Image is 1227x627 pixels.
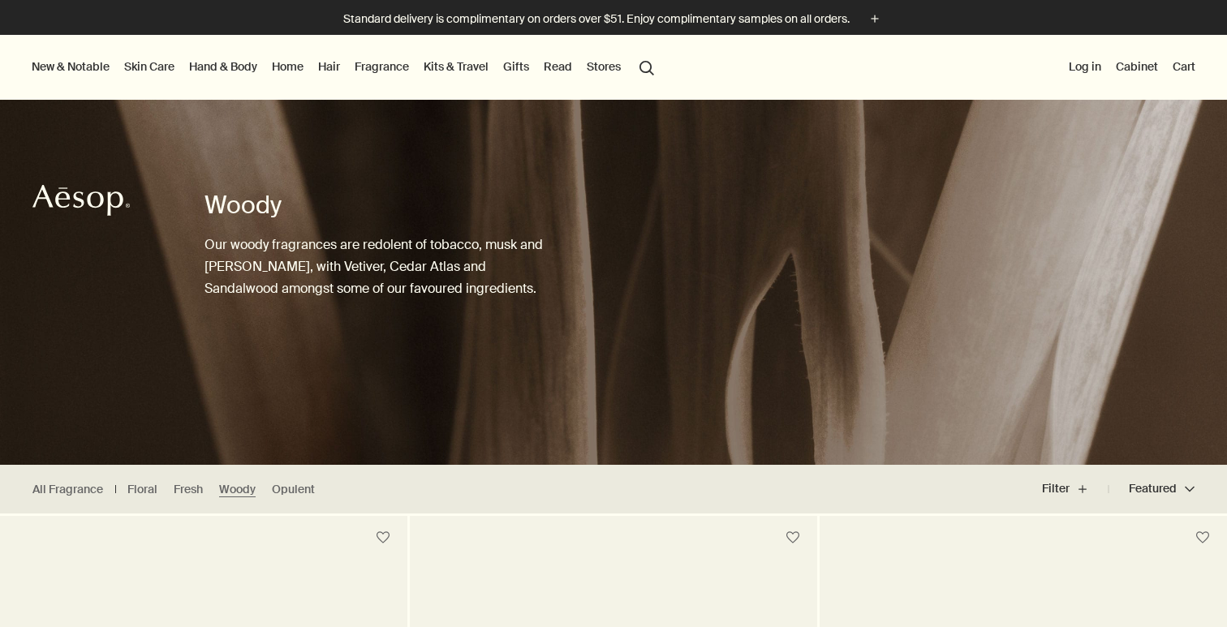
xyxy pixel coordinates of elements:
[28,180,134,225] a: Aesop
[174,482,203,497] a: Fresh
[127,482,157,497] a: Floral
[204,189,549,221] h1: Woody
[368,523,398,552] button: Save to cabinet
[778,523,807,552] button: Save to cabinet
[343,10,884,28] button: Standard delivery is complimentary on orders over $51. Enjoy complimentary samples on all orders.
[32,482,103,497] a: All Fragrance
[1188,523,1217,552] button: Save to cabinet
[343,11,850,28] p: Standard delivery is complimentary on orders over $51. Enjoy complimentary samples on all orders.
[28,56,113,77] button: New & Notable
[1042,470,1109,509] button: Filter
[500,56,532,77] a: Gifts
[186,56,260,77] a: Hand & Body
[1066,35,1199,100] nav: supplementary
[32,184,130,217] svg: Aesop
[351,56,412,77] a: Fragrance
[121,56,178,77] a: Skin Care
[1113,56,1161,77] a: Cabinet
[315,56,343,77] a: Hair
[272,482,315,497] a: Opulent
[219,482,256,497] a: Woody
[1169,56,1199,77] button: Cart
[269,56,307,77] a: Home
[420,56,492,77] a: Kits & Travel
[204,234,549,300] p: Our woody fragrances are redolent of tobacco, musk and [PERSON_NAME], with Vetiver, Cedar Atlas a...
[540,56,575,77] a: Read
[632,51,661,82] button: Open search
[28,35,661,100] nav: primary
[583,56,624,77] button: Stores
[1109,470,1195,509] button: Featured
[1066,56,1104,77] button: Log in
